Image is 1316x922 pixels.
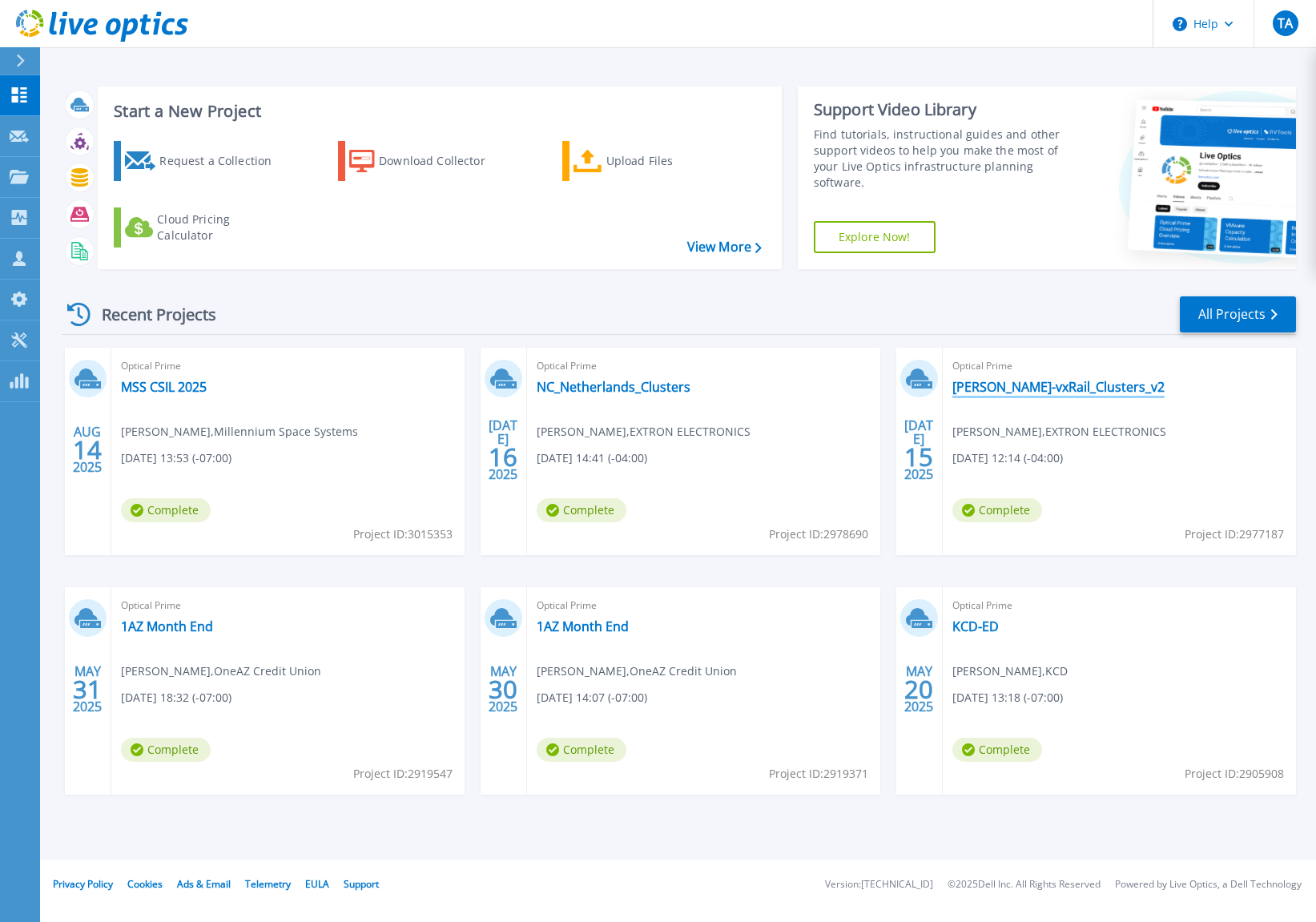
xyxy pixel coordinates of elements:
[952,689,1063,707] span: [DATE] 13:18 (-07:00)
[73,682,102,696] span: 31
[344,877,379,891] a: Support
[121,618,213,634] a: 1AZ Month End
[177,877,231,891] a: Ads & Email
[952,449,1063,467] span: [DATE] 12:14 (-04:00)
[489,450,517,464] span: 16
[114,207,292,248] a: Cloud Pricing Calculator
[769,525,868,543] span: Project ID: 2978690
[952,597,1286,614] span: Optical Prime
[952,379,1165,395] a: [PERSON_NAME]-vxRail_Clusters_v2
[121,449,231,467] span: [DATE] 13:53 (-07:00)
[952,498,1042,522] span: Complete
[814,221,936,253] a: Explore Now!
[488,660,518,719] div: MAY 2025
[537,357,871,375] span: Optical Prime
[121,357,455,375] span: Optical Prime
[537,449,647,467] span: [DATE] 14:41 (-04:00)
[114,141,292,181] a: Request a Collection
[687,240,762,255] a: View More
[903,660,934,719] div: MAY 2025
[157,211,285,244] div: Cloud Pricing Calculator
[379,145,507,177] div: Download Collector
[952,618,999,634] a: KCD-ED
[353,525,453,543] span: Project ID: 3015353
[53,877,113,891] a: Privacy Policy
[948,880,1101,890] li: © 2025 Dell Inc. All Rights Reserved
[537,379,690,395] a: NC_Netherlands_Clusters
[904,450,933,464] span: 15
[1115,880,1302,890] li: Powered by Live Optics, a Dell Technology
[1278,17,1293,30] span: TA
[245,877,291,891] a: Telemetry
[121,379,207,395] a: MSS CSIL 2025
[606,145,734,177] div: Upload Files
[952,738,1042,762] span: Complete
[903,421,934,479] div: [DATE] 2025
[537,498,626,522] span: Complete
[825,880,933,890] li: Version: [TECHNICAL_ID]
[814,127,1065,191] div: Find tutorials, instructional guides and other support videos to help you make the most of your L...
[121,738,211,762] span: Complete
[489,682,517,696] span: 30
[904,682,933,696] span: 20
[72,660,103,719] div: MAY 2025
[1185,765,1284,783] span: Project ID: 2905908
[62,295,238,334] div: Recent Projects
[114,103,761,120] h3: Start a New Project
[537,597,871,614] span: Optical Prime
[305,877,329,891] a: EULA
[121,597,455,614] span: Optical Prime
[537,662,737,680] span: [PERSON_NAME] , OneAZ Credit Union
[1180,296,1296,332] a: All Projects
[814,99,1065,120] div: Support Video Library
[121,498,211,522] span: Complete
[121,662,321,680] span: [PERSON_NAME] , OneAZ Credit Union
[952,357,1286,375] span: Optical Prime
[338,141,517,181] a: Download Collector
[121,689,231,707] span: [DATE] 18:32 (-07:00)
[769,765,868,783] span: Project ID: 2919371
[73,443,102,457] span: 14
[159,145,288,177] div: Request a Collection
[537,423,751,441] span: [PERSON_NAME] , EXTRON ELECTRONICS
[537,738,626,762] span: Complete
[952,662,1068,680] span: [PERSON_NAME] , KCD
[488,421,518,479] div: [DATE] 2025
[1185,525,1284,543] span: Project ID: 2977187
[127,877,163,891] a: Cookies
[952,423,1166,441] span: [PERSON_NAME] , EXTRON ELECTRONICS
[562,141,741,181] a: Upload Files
[537,689,647,707] span: [DATE] 14:07 (-07:00)
[72,421,103,479] div: AUG 2025
[121,423,358,441] span: [PERSON_NAME] , Millennium Space Systems
[537,618,629,634] a: 1AZ Month End
[353,765,453,783] span: Project ID: 2919547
